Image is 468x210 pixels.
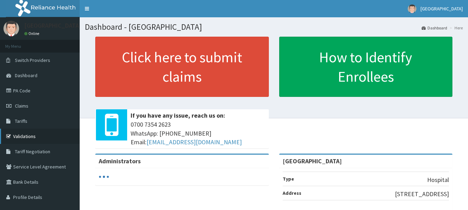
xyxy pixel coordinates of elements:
[422,25,447,31] a: Dashboard
[283,190,301,196] b: Address
[131,120,265,147] span: 0700 7354 2623 WhatsApp: [PHONE_NUMBER] Email:
[15,103,28,109] span: Claims
[15,148,50,155] span: Tariff Negotiation
[421,6,463,12] span: [GEOGRAPHIC_DATA]
[395,190,449,199] p: [STREET_ADDRESS]
[85,22,463,31] h1: Dashboard - [GEOGRAPHIC_DATA]
[15,72,37,79] span: Dashboard
[427,175,449,184] p: Hospital
[99,157,141,165] b: Administrators
[448,25,463,31] li: Here
[279,37,453,97] a: How to Identify Enrollees
[15,118,27,124] span: Tariffs
[95,37,269,97] a: Click here to submit claims
[15,57,50,63] span: Switch Providers
[99,172,109,182] svg: audio-loading
[131,111,225,119] b: If you have any issue, reach us on:
[283,157,342,165] strong: [GEOGRAPHIC_DATA]
[24,22,81,29] p: [GEOGRAPHIC_DATA]
[147,138,242,146] a: [EMAIL_ADDRESS][DOMAIN_NAME]
[283,176,294,182] b: Type
[408,4,416,13] img: User Image
[24,31,41,36] a: Online
[3,21,19,36] img: User Image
